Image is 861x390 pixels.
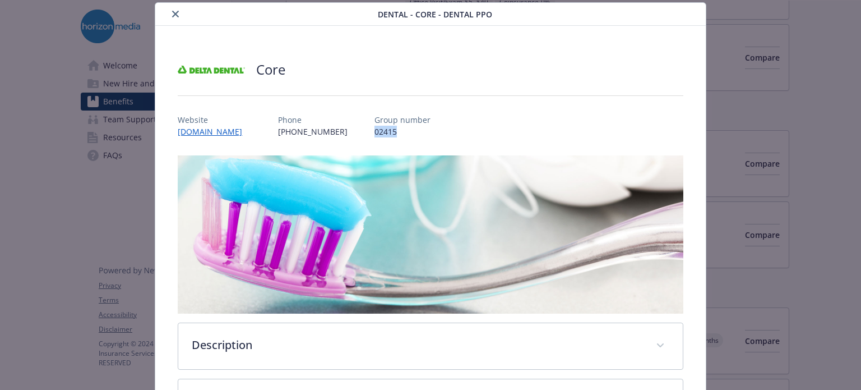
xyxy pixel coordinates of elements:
a: [DOMAIN_NAME] [178,126,251,137]
button: close [169,7,182,21]
span: Dental - Core - Dental PPO [378,8,492,20]
p: Group number [374,114,430,126]
img: Delta Dental Insurance Company [178,53,245,86]
p: Phone [278,114,348,126]
p: Website [178,114,251,126]
div: Description [178,323,682,369]
p: [PHONE_NUMBER] [278,126,348,137]
img: banner [178,155,683,314]
p: Description [192,337,642,354]
p: 02415 [374,126,430,137]
h2: Core [256,60,285,79]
